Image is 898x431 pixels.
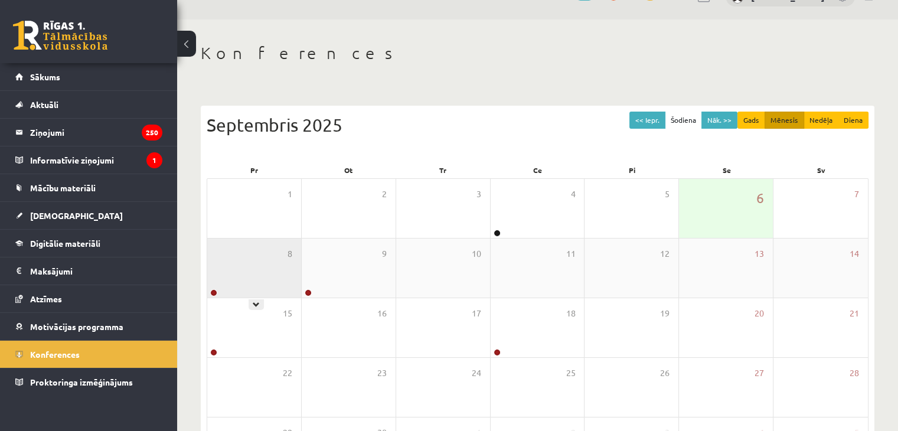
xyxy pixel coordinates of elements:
span: 12 [660,247,670,260]
div: Pr [207,162,301,178]
span: Digitālie materiāli [30,238,100,249]
div: Se [680,162,774,178]
legend: Maksājumi [30,257,162,285]
span: Mācību materiāli [30,182,96,193]
span: 1 [288,188,292,201]
span: 3 [476,188,481,201]
a: Maksājumi [15,257,162,285]
div: Ce [490,162,584,178]
span: 7 [854,188,859,201]
i: 1 [146,152,162,168]
button: Mēnesis [765,112,804,129]
span: 26 [660,367,670,380]
span: 22 [283,367,292,380]
legend: Informatīvie ziņojumi [30,146,162,174]
a: Informatīvie ziņojumi1 [15,146,162,174]
i: 250 [142,125,162,141]
span: 10 [472,247,481,260]
a: Digitālie materiāli [15,230,162,257]
span: Sākums [30,71,60,82]
span: 28 [850,367,859,380]
a: Motivācijas programma [15,313,162,340]
span: 27 [755,367,764,380]
span: Atzīmes [30,293,62,304]
span: 4 [570,188,575,201]
legend: Ziņojumi [30,119,162,146]
span: 23 [377,367,387,380]
span: 5 [665,188,670,201]
span: [DEMOGRAPHIC_DATA] [30,210,123,221]
div: Tr [396,162,490,178]
a: Mācību materiāli [15,174,162,201]
span: 20 [755,307,764,320]
button: Diena [838,112,868,129]
h1: Konferences [201,43,874,63]
span: 13 [755,247,764,260]
span: 19 [660,307,670,320]
span: 6 [756,188,764,208]
span: 17 [472,307,481,320]
a: Atzīmes [15,285,162,312]
span: 24 [472,367,481,380]
span: Motivācijas programma [30,321,123,332]
button: Gads [737,112,765,129]
a: Konferences [15,341,162,368]
button: Nedēļa [804,112,838,129]
button: << Iepr. [629,112,665,129]
span: Proktoringa izmēģinājums [30,377,133,387]
a: Sākums [15,63,162,90]
a: Rīgas 1. Tālmācības vidusskola [13,21,107,50]
span: 8 [288,247,292,260]
span: Aktuāli [30,99,58,110]
div: Septembris 2025 [207,112,868,138]
button: Šodiena [665,112,702,129]
a: Ziņojumi250 [15,119,162,146]
a: Aktuāli [15,91,162,118]
span: 14 [850,247,859,260]
span: 18 [566,307,575,320]
span: 16 [377,307,387,320]
a: Proktoringa izmēģinājums [15,368,162,396]
a: [DEMOGRAPHIC_DATA] [15,202,162,229]
div: Sv [774,162,868,178]
span: 25 [566,367,575,380]
span: 11 [566,247,575,260]
button: Nāk. >> [701,112,737,129]
div: Ot [301,162,396,178]
span: 2 [382,188,387,201]
span: 9 [382,247,387,260]
div: Pi [585,162,680,178]
span: 15 [283,307,292,320]
span: Konferences [30,349,80,360]
span: 21 [850,307,859,320]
